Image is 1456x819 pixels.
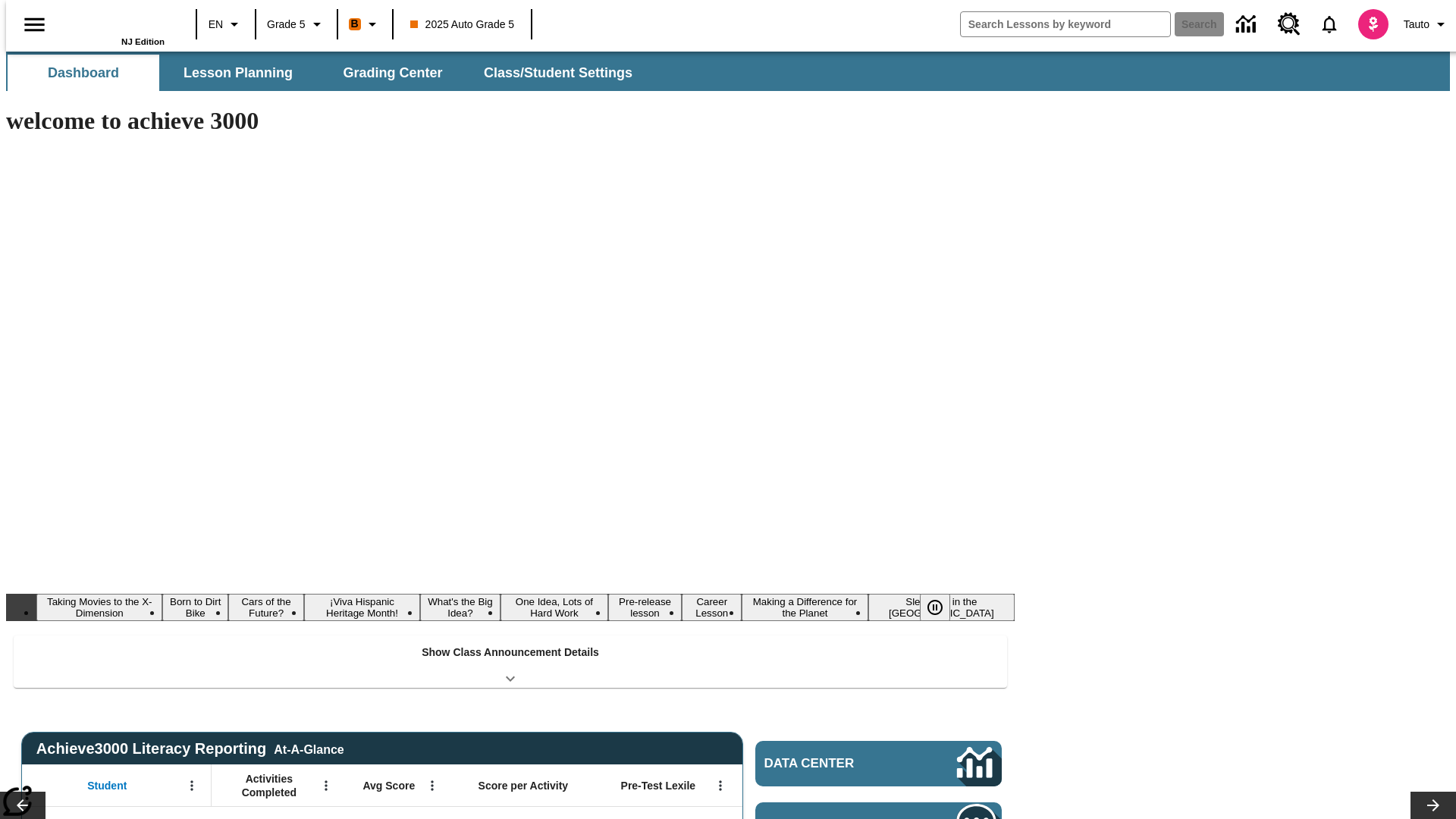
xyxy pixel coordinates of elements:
span: Data Center [764,756,906,771]
span: Activities Completed [219,772,319,799]
div: SubNavbar [6,55,646,91]
button: Lesson carousel, Next [1410,792,1456,819]
button: Slide 6 One Idea, Lots of Hard Work [500,594,608,621]
button: Dashboard [8,55,159,91]
a: Home [66,7,165,37]
button: Pause [920,594,950,621]
a: Notifications [1310,5,1349,44]
a: Data Center [1227,4,1269,45]
button: Class/Student Settings [472,55,645,91]
button: Open side menu [12,2,57,47]
button: Select a new avatar [1349,5,1398,44]
button: Slide 3 Cars of the Future? [228,594,304,621]
div: Show Class Announcement Details [14,635,1007,688]
button: Profile/Settings [1398,11,1456,38]
button: Open Menu [315,774,337,797]
a: Data Center [755,741,1002,786]
button: Open Menu [709,774,732,797]
button: Grade: Grade 5, Select a grade [261,11,332,38]
button: Grading Center [317,55,469,91]
span: Achieve3000 Literacy Reporting [36,740,344,758]
button: Lesson Planning [162,55,314,91]
span: Student [87,779,127,792]
button: Open Menu [421,774,444,797]
span: NJ Edition [121,37,165,46]
button: Slide 7 Pre-release lesson [608,594,682,621]
span: B [351,14,359,33]
button: Slide 9 Making a Difference for the Planet [742,594,868,621]
div: At-A-Glance [274,740,344,757]
div: Home [66,5,165,46]
span: Score per Activity [479,779,569,792]
h1: welcome to achieve 3000 [6,107,1015,135]
button: Slide 2 Born to Dirt Bike [162,594,228,621]
div: SubNavbar [6,52,1450,91]
button: Slide 1 Taking Movies to the X-Dimension [36,594,162,621]
div: Pause [920,594,965,621]
span: Avg Score [362,779,415,792]
span: Tauto [1404,17,1429,33]
span: Grade 5 [267,17,306,33]
a: Resource Center, Will open in new tab [1269,4,1310,45]
button: Slide 4 ¡Viva Hispanic Heritage Month! [304,594,420,621]
button: Open Menu [180,774,203,797]
button: Slide 8 Career Lesson [682,594,742,621]
span: EN [209,17,223,33]
button: Slide 5 What's the Big Idea? [420,594,500,621]
button: Boost Class color is orange. Change class color [343,11,388,38]
img: avatar image [1358,9,1389,39]
button: Language: EN, Select a language [202,11,250,38]
span: 2025 Auto Grade 5 [410,17,515,33]
input: search field [961,12,1170,36]
button: Slide 10 Sleepless in the Animal Kingdom [868,594,1015,621]
span: Pre-Test Lexile [621,779,696,792]
p: Show Class Announcement Details [422,645,599,661]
